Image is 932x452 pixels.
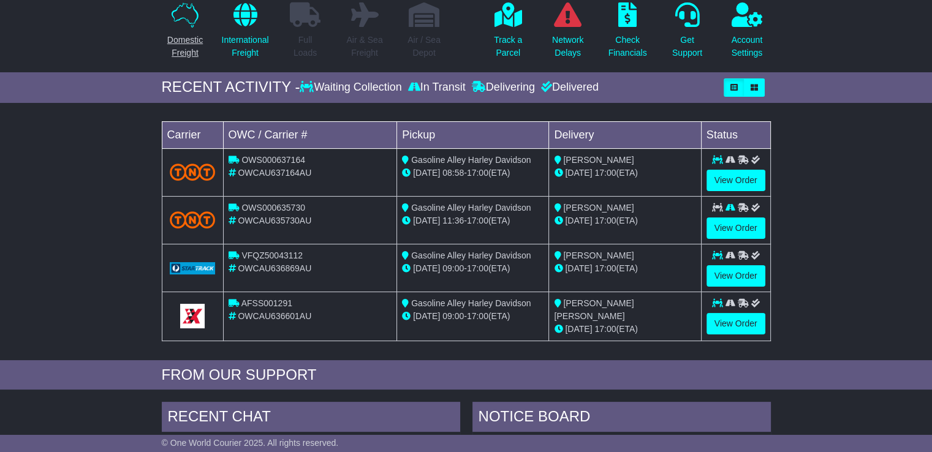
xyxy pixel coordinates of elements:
[241,250,303,260] span: VFQZ50043112
[442,263,464,273] span: 09:00
[397,121,549,148] td: Pickup
[608,2,648,66] a: CheckFinancials
[469,81,538,94] div: Delivering
[407,34,441,59] p: Air / Sea Depot
[551,2,584,66] a: NetworkDelays
[411,250,531,260] span: Gasoline Alley Harley Davidson
[162,366,771,384] div: FROM OUR SUPPORT
[221,34,268,59] p: International Freight
[732,34,763,59] p: Account Settings
[170,211,216,228] img: TNT_Domestic.png
[413,263,440,273] span: [DATE]
[554,214,695,227] div: (ETA)
[411,203,531,213] span: Gasoline Alley Harley Davidson
[554,167,695,179] div: (ETA)
[413,168,440,178] span: [DATE]
[402,310,544,323] div: - (ETA)
[731,2,763,66] a: AccountSettings
[300,81,404,94] div: Waiting Collection
[290,34,320,59] p: Full Loads
[707,217,765,239] a: View Order
[565,216,592,225] span: [DATE]
[672,34,702,59] p: Get Support
[467,168,488,178] span: 17:00
[442,311,464,321] span: 09:00
[346,34,382,59] p: Air & Sea Freight
[549,121,701,148] td: Delivery
[223,121,397,148] td: OWC / Carrier #
[594,168,616,178] span: 17:00
[241,155,305,165] span: OWS000637164
[402,167,544,179] div: - (ETA)
[167,34,203,59] p: Domestic Freight
[405,81,469,94] div: In Transit
[167,2,203,66] a: DomesticFreight
[221,2,269,66] a: InternationalFreight
[467,216,488,225] span: 17:00
[701,121,770,148] td: Status
[402,214,544,227] div: - (ETA)
[411,155,531,165] span: Gasoline Alley Harley Davidson
[162,78,300,96] div: RECENT ACTIVITY -
[565,263,592,273] span: [DATE]
[170,164,216,180] img: TNT_Domestic.png
[241,203,305,213] span: OWS000635730
[162,402,460,435] div: RECENT CHAT
[565,168,592,178] span: [DATE]
[162,121,223,148] td: Carrier
[413,311,440,321] span: [DATE]
[170,262,216,274] img: GetCarrierServiceLogo
[554,323,695,336] div: (ETA)
[554,298,634,321] span: [PERSON_NAME] [PERSON_NAME]
[238,311,311,321] span: OWCAU636601AU
[538,81,599,94] div: Delivered
[554,262,695,275] div: (ETA)
[467,311,488,321] span: 17:00
[552,34,583,59] p: Network Delays
[707,265,765,287] a: View Order
[672,2,703,66] a: GetSupport
[411,298,531,308] span: Gasoline Alley Harley Davidson
[442,216,464,225] span: 11:36
[494,34,522,59] p: Track a Parcel
[238,168,311,178] span: OWCAU637164AU
[608,34,647,59] p: Check Financials
[594,324,616,334] span: 17:00
[180,304,205,328] img: GetCarrierServiceLogo
[467,263,488,273] span: 17:00
[442,168,464,178] span: 08:58
[238,216,311,225] span: OWCAU635730AU
[594,263,616,273] span: 17:00
[241,298,292,308] span: AFSS001291
[493,2,523,66] a: Track aParcel
[563,203,634,213] span: [PERSON_NAME]
[413,216,440,225] span: [DATE]
[472,402,771,435] div: NOTICE BOARD
[238,263,311,273] span: OWCAU636869AU
[402,262,544,275] div: - (ETA)
[707,170,765,191] a: View Order
[594,216,616,225] span: 17:00
[565,324,592,334] span: [DATE]
[563,250,634,260] span: [PERSON_NAME]
[563,155,634,165] span: [PERSON_NAME]
[162,438,339,448] span: © One World Courier 2025. All rights reserved.
[707,313,765,334] a: View Order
